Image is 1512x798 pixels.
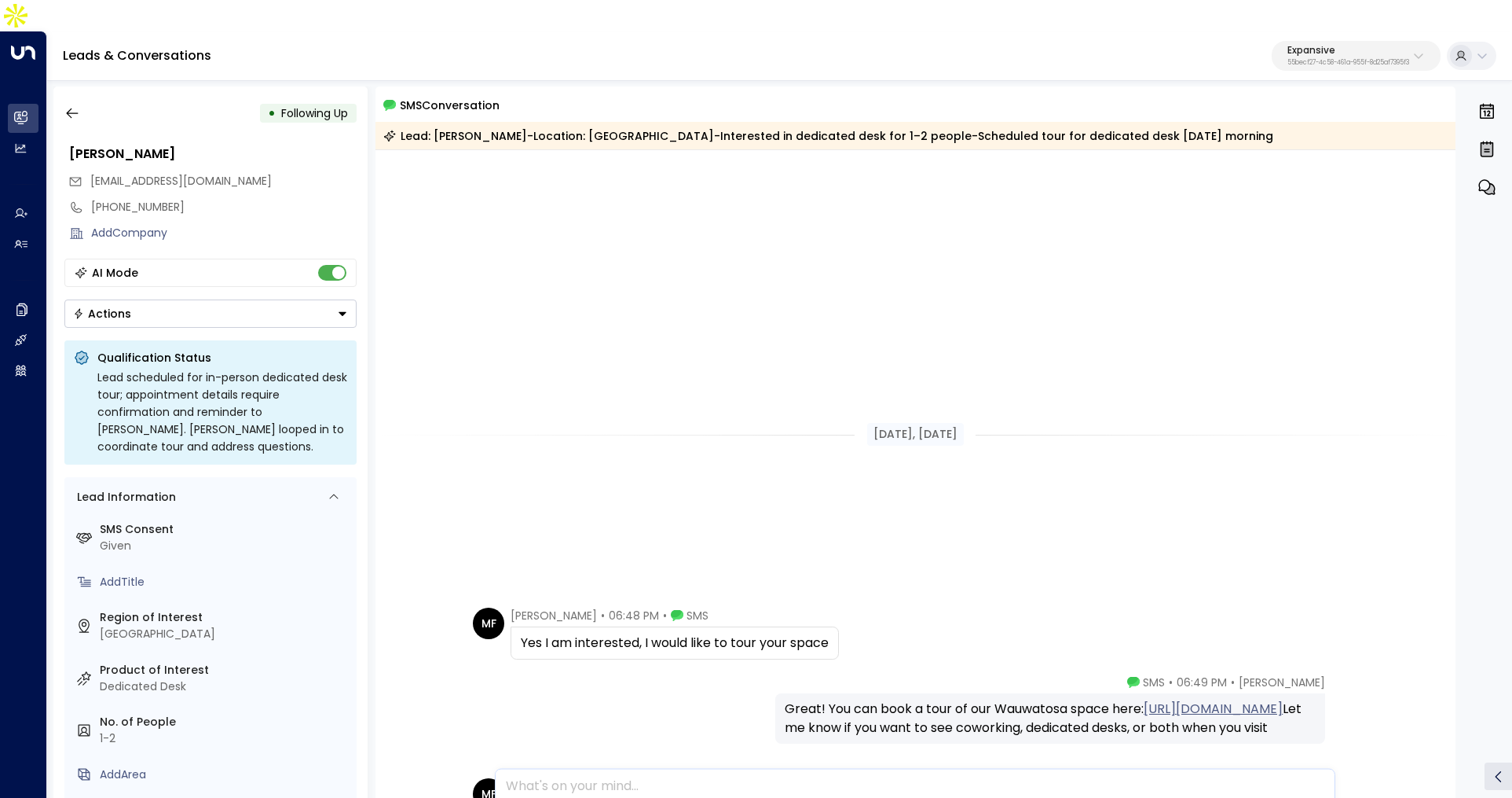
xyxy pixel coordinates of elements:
button: Expansive55becf27-4c58-461a-955f-8d25af7395f3 [1272,41,1441,71]
p: Qualification Status [97,350,347,366]
p: Expansive [1287,46,1409,55]
span: [PERSON_NAME] [1239,675,1325,690]
span: Following Up [281,105,348,121]
span: 06:49 PM [1177,675,1227,690]
button: Actions [64,300,357,328]
div: [PERSON_NAME] [69,145,357,164]
div: AI Mode [92,265,138,281]
label: No. of People [100,714,350,730]
p: 55becf27-4c58-461a-955f-8d25af7395f3 [1287,60,1409,66]
a: Leads & Conversations [63,46,211,64]
span: SMS [686,608,708,623]
div: • [268,99,276,127]
div: [DATE], [DATE] [867,423,964,446]
span: • [1231,675,1235,690]
div: [GEOGRAPHIC_DATA] [100,626,350,642]
span: SMS [1143,675,1165,690]
div: AddCompany [91,225,357,241]
span: thetosasagehouse@gmail.com [90,173,272,189]
label: SMS Consent [100,521,350,538]
span: 06:48 PM [609,608,659,623]
div: [PHONE_NUMBER] [91,199,357,215]
span: [PERSON_NAME] [511,608,597,623]
div: AddTitle [100,574,350,590]
span: • [1169,675,1173,690]
span: SMS Conversation [400,96,500,114]
div: Lead scheduled for in-person dedicated desk tour; appointment details require confirmation and re... [97,369,347,455]
div: AddArea [100,767,350,783]
div: Given [100,538,350,554]
div: MF [473,608,504,639]
a: [URL][DOMAIN_NAME] [1144,700,1283,719]
span: • [601,608,605,623]
div: 1-2 [100,730,350,747]
div: Great! You can book a tour of our Wauwatosa space here: Let me know if you want to see coworking,... [785,700,1316,737]
div: Dedicated Desk [100,678,350,695]
img: 11_headshot.jpg [1331,675,1363,706]
label: Product of Interest [100,662,350,678]
div: Lead Information [71,489,176,506]
div: Actions [73,307,131,321]
span: [EMAIL_ADDRESS][DOMAIN_NAME] [90,173,272,189]
div: Button group with a nested menu [64,300,357,328]
label: Region of Interest [100,609,350,626]
span: • [663,608,667,623]
div: Yes I am interested, I would like to tour your space [521,634,829,653]
div: Lead: [PERSON_NAME]-Location: [GEOGRAPHIC_DATA]-Interested in dedicated desk for 1–2 people-Sched... [383,128,1273,144]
